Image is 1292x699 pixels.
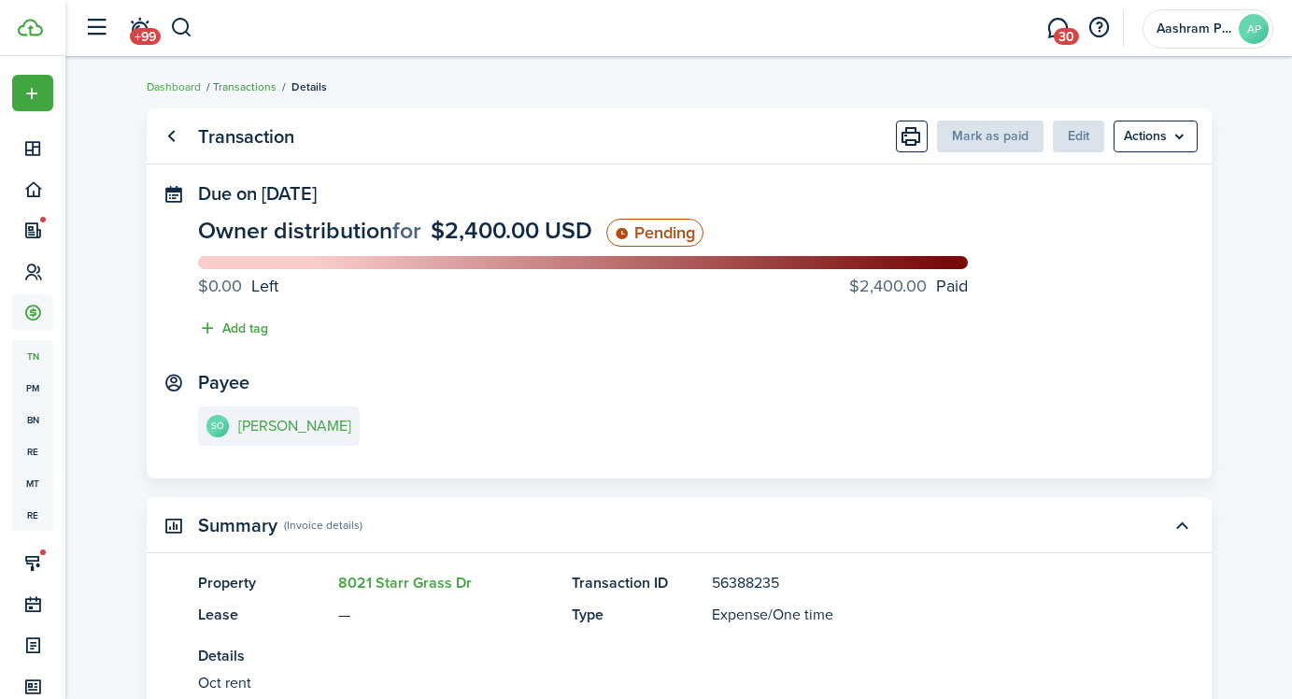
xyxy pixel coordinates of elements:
[12,404,53,435] a: bn
[198,274,278,299] progress-caption-label: Left
[18,19,43,36] img: TenantCloud
[392,213,421,248] span: for
[712,572,1104,594] panel-main-description: 56388235
[712,604,768,625] span: Expense
[1114,121,1198,152] button: Open menu
[849,274,927,299] progress-caption-label-value: $2,400.00
[1239,14,1269,44] avatar-text: AP
[156,121,188,152] a: Go back
[12,467,53,499] a: mt
[12,340,53,372] a: tn
[1157,22,1231,36] span: Aashram Property Management
[773,604,833,625] span: One time
[338,572,472,593] a: 8021 Starr Grass Dr
[198,645,1104,667] panel-main-title: Details
[198,318,268,339] button: Add tag
[338,604,553,626] panel-main-description: —
[849,274,968,299] progress-caption-label: Paid
[213,78,277,95] a: Transactions
[198,126,294,148] panel-main-title: Transaction
[198,672,1104,694] panel-main-description: Oct rent
[572,604,703,626] panel-main-title: Type
[896,121,928,152] button: Print
[431,213,592,248] span: $2,400.00 USD
[12,372,53,404] a: pm
[206,415,229,437] avatar-text: SO
[284,517,362,534] panel-main-subtitle: (Invoice details)
[198,572,329,594] panel-main-title: Property
[712,604,1104,626] panel-main-description: /
[238,418,351,435] e-details-info-title: [PERSON_NAME]
[198,213,392,248] span: Owner distribution
[130,28,161,45] span: +99
[12,499,53,531] a: re
[170,12,193,44] button: Search
[147,78,201,95] a: Dashboard
[198,515,277,536] panel-main-title: Summary
[121,5,157,52] a: Notifications
[78,10,114,46] button: Open sidebar
[606,219,703,247] status: Pending
[572,572,703,594] panel-main-title: Transaction ID
[1114,121,1198,152] menu-btn: Actions
[291,78,327,95] span: Details
[1166,509,1198,541] button: Toggle accordion
[12,435,53,467] a: re
[198,407,360,446] a: SO[PERSON_NAME]
[1083,12,1115,44] button: Open resource center
[198,604,329,626] panel-main-title: Lease
[198,274,242,299] progress-caption-label-value: $0.00
[1054,28,1079,45] span: 30
[198,372,249,393] panel-main-title: Payee
[1040,5,1075,52] a: Messaging
[12,75,53,111] button: Open menu
[198,179,317,207] span: Due on [DATE]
